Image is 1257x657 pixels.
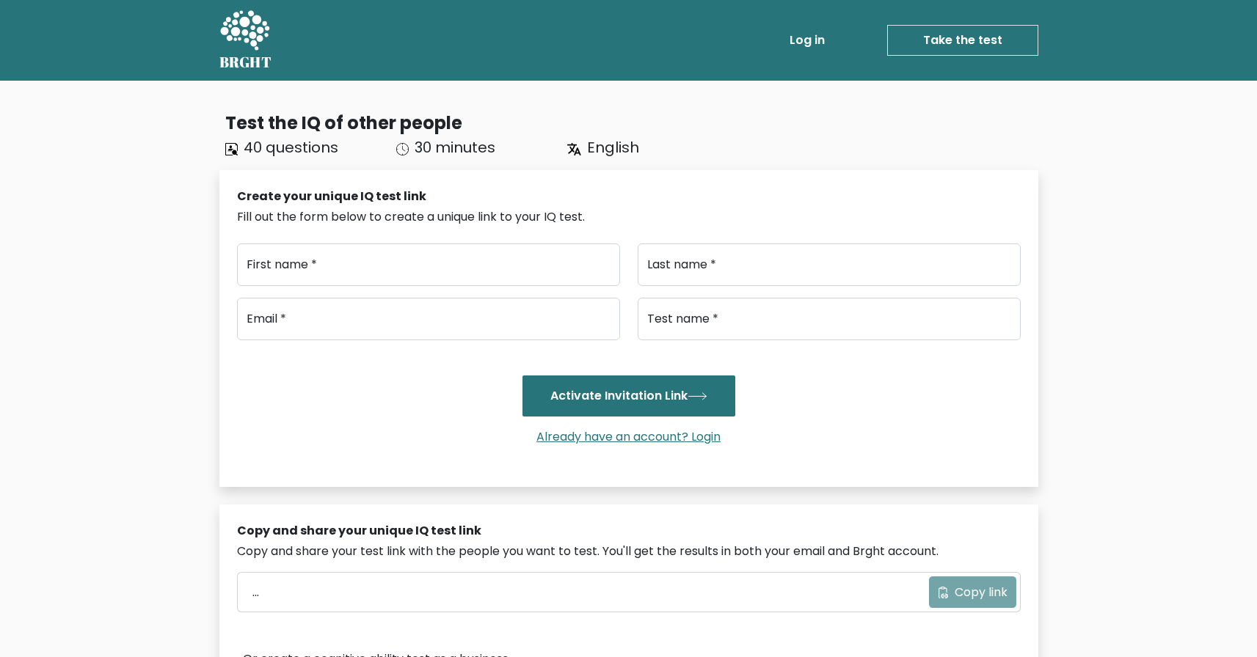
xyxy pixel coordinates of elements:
a: Log in [784,26,831,55]
div: Copy and share your test link with the people you want to test. You'll get the results in both yo... [237,543,1021,560]
div: Create your unique IQ test link [237,188,1021,205]
span: English [587,137,639,158]
div: Copy and share your unique IQ test link [237,522,1021,540]
input: First name [237,243,620,286]
div: Fill out the form below to create a unique link to your IQ test. [237,208,1021,226]
span: 30 minutes [415,137,495,158]
a: Take the test [887,25,1038,56]
div: Test the IQ of other people [225,110,1038,136]
input: Test name [638,298,1021,340]
h5: BRGHT [219,54,272,71]
input: Last name [638,243,1021,286]
input: Email [237,298,620,340]
a: Already have an account? Login [531,428,726,445]
a: BRGHT [219,6,272,75]
span: 40 questions [244,137,338,158]
button: Activate Invitation Link [522,375,735,416]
